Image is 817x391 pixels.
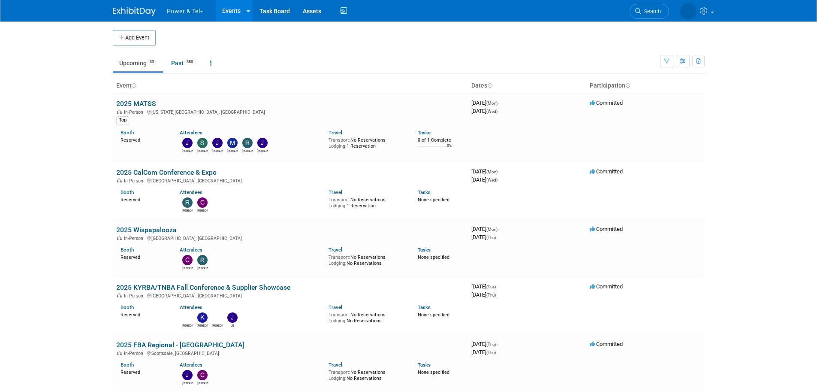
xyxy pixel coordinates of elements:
[212,138,223,148] img: Jason Cook
[197,370,208,380] img: Chad Smith
[116,292,464,299] div: [GEOGRAPHIC_DATA], [GEOGRAPHIC_DATA]
[471,234,496,240] span: [DATE]
[227,148,238,153] div: Mike Brems
[197,138,208,148] img: Scott Perkins
[124,293,146,299] span: In-Person
[212,312,223,323] img: Brian Berryhill
[197,323,208,328] div: Kevin Wilkes
[113,55,163,71] a: Upcoming33
[329,318,347,324] span: Lodging:
[471,100,500,106] span: [DATE]
[182,208,193,213] div: Robin Mayne
[116,234,464,241] div: [GEOGRAPHIC_DATA], [GEOGRAPHIC_DATA]
[113,79,468,93] th: Event
[329,370,350,375] span: Transport:
[329,376,347,381] span: Lodging:
[116,108,464,115] div: [US_STATE][GEOGRAPHIC_DATA], [GEOGRAPHIC_DATA]
[486,178,497,182] span: (Wed)
[184,59,196,65] span: 380
[418,247,431,253] a: Tasks
[182,197,193,208] img: Robin Mayne
[182,380,193,385] div: Josh Hopkins
[113,7,156,16] img: ExhibitDay
[132,82,136,89] a: Sort by Event Name
[471,168,500,175] span: [DATE]
[486,235,496,240] span: (Thu)
[418,312,449,318] span: None specified
[180,130,202,136] a: Attendees
[471,283,498,290] span: [DATE]
[329,137,350,143] span: Transport:
[329,189,342,195] a: Travel
[117,351,122,355] img: In-Person Event
[468,79,586,93] th: Dates
[117,236,122,240] img: In-Person Event
[590,283,623,290] span: Committed
[180,362,202,368] a: Attendees
[121,253,167,261] div: Reserved
[197,312,208,323] img: Kevin Wilkes
[124,236,146,241] span: In-Person
[329,197,350,203] span: Transport:
[590,226,623,232] span: Committed
[197,265,208,270] div: Robin Mayne
[499,226,500,232] span: -
[486,101,497,106] span: (Mon)
[418,370,449,375] span: None specified
[641,8,661,15] span: Search
[486,350,496,355] span: (Thu)
[329,312,350,318] span: Transport:
[116,349,464,356] div: Scottsdale, [GEOGRAPHIC_DATA]
[116,226,177,234] a: 2025 Wispapalooza
[586,79,705,93] th: Participation
[590,341,623,347] span: Committed
[486,285,496,289] span: (Tue)
[329,368,405,381] div: No Reservations No Reservations
[418,189,431,195] a: Tasks
[182,138,193,148] img: Judd Bartley
[117,293,122,297] img: In-Person Event
[116,283,290,291] a: 2025 KYRBA/TNBA Fall Conference & Supplier Showcase
[487,82,491,89] a: Sort by Start Date
[121,362,134,368] a: Booth
[630,4,669,19] a: Search
[418,304,431,310] a: Tasks
[329,195,405,209] div: No Reservations 1 Reservation
[116,341,244,349] a: 2025 FBA Regional - [GEOGRAPHIC_DATA]
[117,109,122,114] img: In-Person Event
[418,362,431,368] a: Tasks
[486,293,496,297] span: (Thu)
[121,310,167,318] div: Reserved
[182,370,193,380] img: Josh Hopkins
[124,178,146,184] span: In-Person
[486,170,497,174] span: (Mon)
[197,255,208,265] img: Robin Mayne
[329,143,347,149] span: Lodging:
[418,197,449,203] span: None specified
[227,323,238,328] div: JB Fesmire
[680,3,696,19] img: Melissa Seibring
[197,197,208,208] img: Chad Smith
[121,368,167,376] div: Reserved
[116,100,156,108] a: 2025 MATSS
[197,208,208,213] div: Chad Smith
[121,136,167,143] div: Reserved
[113,30,156,45] button: Add Event
[124,109,146,115] span: In-Person
[418,137,464,143] div: 0 of 1 Complete
[121,130,134,136] a: Booth
[329,261,347,266] span: Lodging:
[121,304,134,310] a: Booth
[590,168,623,175] span: Committed
[471,226,500,232] span: [DATE]
[497,283,498,290] span: -
[121,189,134,195] a: Booth
[117,178,122,182] img: In-Person Event
[180,189,202,195] a: Attendees
[197,148,208,153] div: Scott Perkins
[486,109,497,114] span: (Wed)
[486,342,496,347] span: (Thu)
[182,323,193,328] div: Rob Sanders
[242,148,253,153] div: Ron Rafalzik
[471,349,496,355] span: [DATE]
